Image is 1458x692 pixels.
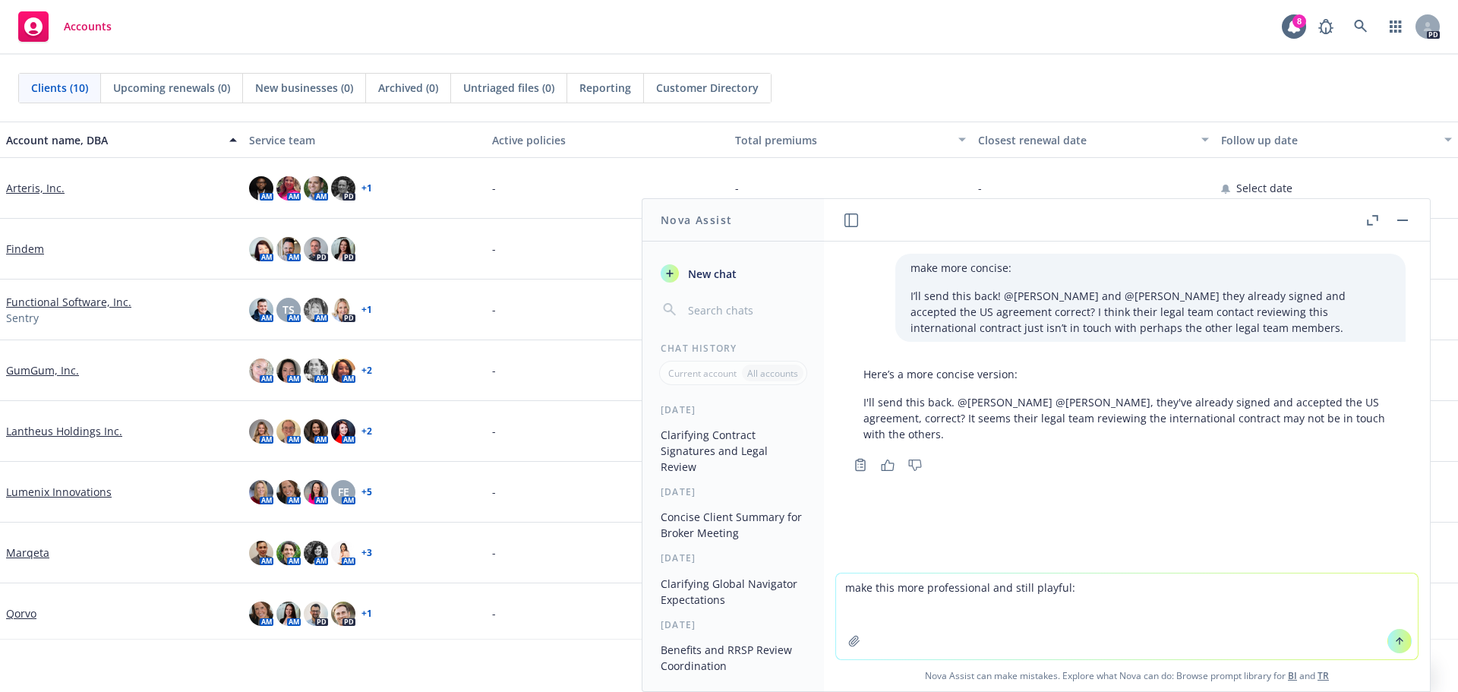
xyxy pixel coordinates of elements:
[492,180,496,196] span: -
[1288,669,1297,682] a: BI
[492,302,496,318] span: -
[492,423,496,439] span: -
[6,545,49,561] a: Marqeta
[331,176,355,201] img: photo
[331,541,355,565] img: photo
[361,548,372,558] a: + 3
[6,294,131,310] a: Functional Software, Inc.
[249,541,273,565] img: photo
[1221,132,1435,148] div: Follow up date
[249,237,273,261] img: photo
[255,80,353,96] span: New businesses (0)
[655,504,812,545] button: Concise Client Summary for Broker Meeting
[338,484,349,500] span: FE
[361,427,372,436] a: + 2
[249,419,273,444] img: photo
[304,176,328,201] img: photo
[642,551,824,564] div: [DATE]
[331,359,355,383] img: photo
[642,618,824,631] div: [DATE]
[655,637,812,678] button: Benefits and RRSP Review Coordination
[276,541,301,565] img: photo
[64,21,112,33] span: Accounts
[304,541,328,565] img: photo
[735,132,949,148] div: Total premiums
[1215,122,1458,158] button: Follow up date
[972,122,1215,158] button: Closest renewal date
[6,423,122,439] a: Lantheus Holdings Inc.
[655,260,812,287] button: New chat
[282,302,295,318] span: TS
[378,80,438,96] span: Archived (0)
[655,422,812,479] button: Clarifying Contract Signatures and Legal Review
[249,359,273,383] img: photo
[492,605,496,621] span: -
[276,480,301,504] img: photo
[6,132,220,148] div: Account name, DBA
[1292,14,1306,28] div: 8
[685,266,737,282] span: New chat
[249,602,273,626] img: photo
[331,419,355,444] img: photo
[31,80,88,96] span: Clients (10)
[304,359,328,383] img: photo
[6,241,44,257] a: Findem
[492,241,496,257] span: -
[249,132,480,148] div: Service team
[12,5,118,48] a: Accounts
[910,260,1390,276] p: make more concise:
[361,366,372,375] a: + 2
[642,403,824,416] div: [DATE]
[1236,180,1292,196] span: Select date
[1381,11,1411,42] a: Switch app
[492,362,496,378] span: -
[492,545,496,561] span: -
[492,132,723,148] div: Active policies
[276,602,301,626] img: photo
[463,80,554,96] span: Untriaged files (0)
[361,184,372,193] a: + 1
[655,571,812,612] button: Clarifying Global Navigator Expectations
[276,237,301,261] img: photo
[6,605,36,621] a: Qorvo
[863,394,1390,442] p: I'll send this back. @[PERSON_NAME] @[PERSON_NAME], they've already signed and accepted the US ag...
[6,310,39,326] span: Sentry
[304,237,328,261] img: photo
[854,458,867,472] svg: Copy to clipboard
[304,419,328,444] img: photo
[903,454,927,476] button: Thumbs down
[249,298,273,322] img: photo
[486,122,729,158] button: Active policies
[668,367,737,380] p: Current account
[747,367,798,380] p: All accounts
[249,176,273,201] img: photo
[642,485,824,498] div: [DATE]
[910,288,1390,336] p: I’ll send this back! @[PERSON_NAME] and @[PERSON_NAME] they already signed and accepted the US ag...
[249,480,273,504] img: photo
[243,122,486,158] button: Service team
[836,574,1418,659] textarea: make this more professional and still playful:
[661,212,732,228] h1: Nova Assist
[276,419,301,444] img: photo
[6,362,79,378] a: GumGum, Inc.
[276,176,301,201] img: photo
[579,80,631,96] span: Reporting
[304,298,328,322] img: photo
[978,132,1192,148] div: Closest renewal date
[685,299,806,321] input: Search chats
[6,484,112,500] a: Lumenix Innovations
[492,484,496,500] span: -
[729,122,972,158] button: Total premiums
[830,660,1424,691] span: Nova Assist can make mistakes. Explore what Nova can do: Browse prompt library for and
[304,602,328,626] img: photo
[113,80,230,96] span: Upcoming renewals (0)
[361,609,372,618] a: + 1
[1318,669,1329,682] a: TR
[331,237,355,261] img: photo
[1311,11,1341,42] a: Report a Bug
[304,480,328,504] img: photo
[331,298,355,322] img: photo
[276,359,301,383] img: photo
[1346,11,1376,42] a: Search
[863,366,1390,382] p: Here’s a more concise version:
